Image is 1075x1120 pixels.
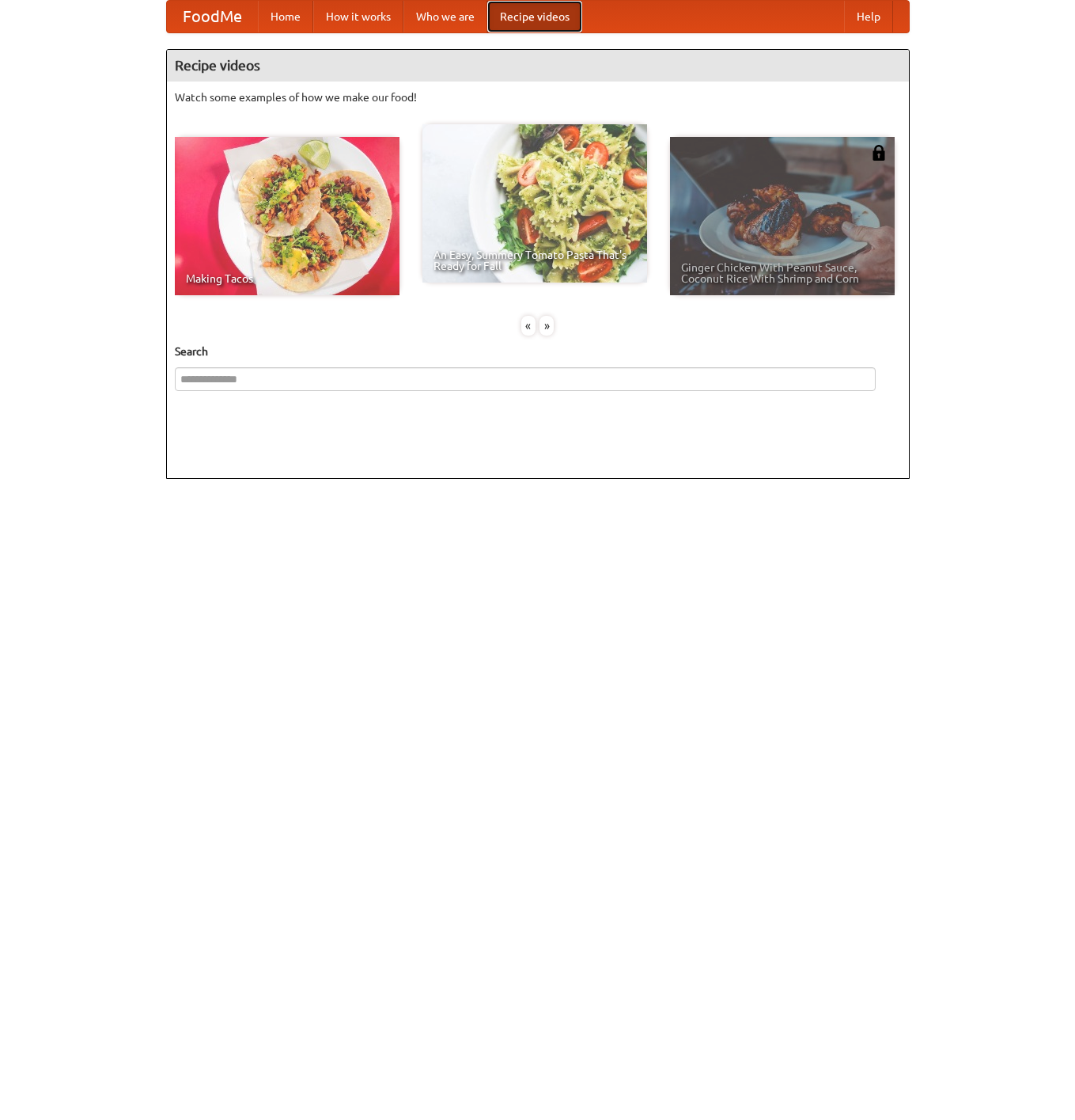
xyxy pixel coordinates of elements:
h4: Recipe videos [167,50,909,82]
div: » [539,316,554,336]
h5: Search [175,344,901,359]
a: An Easy, Summery Tomato Pasta That's Ready for Fall [422,124,647,283]
a: Who we are [403,1,487,32]
a: Home [258,1,313,32]
div: « [521,316,536,336]
a: Help [844,1,893,32]
p: Watch some examples of how we make our food! [175,89,901,105]
a: Making Tacos [175,137,399,295]
img: 483408.png [871,145,887,161]
a: Recipe videos [487,1,582,32]
a: FoodMe [167,1,258,32]
span: Making Tacos [186,273,388,284]
a: How it works [313,1,403,32]
span: An Easy, Summery Tomato Pasta That's Ready for Fall [433,249,636,271]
